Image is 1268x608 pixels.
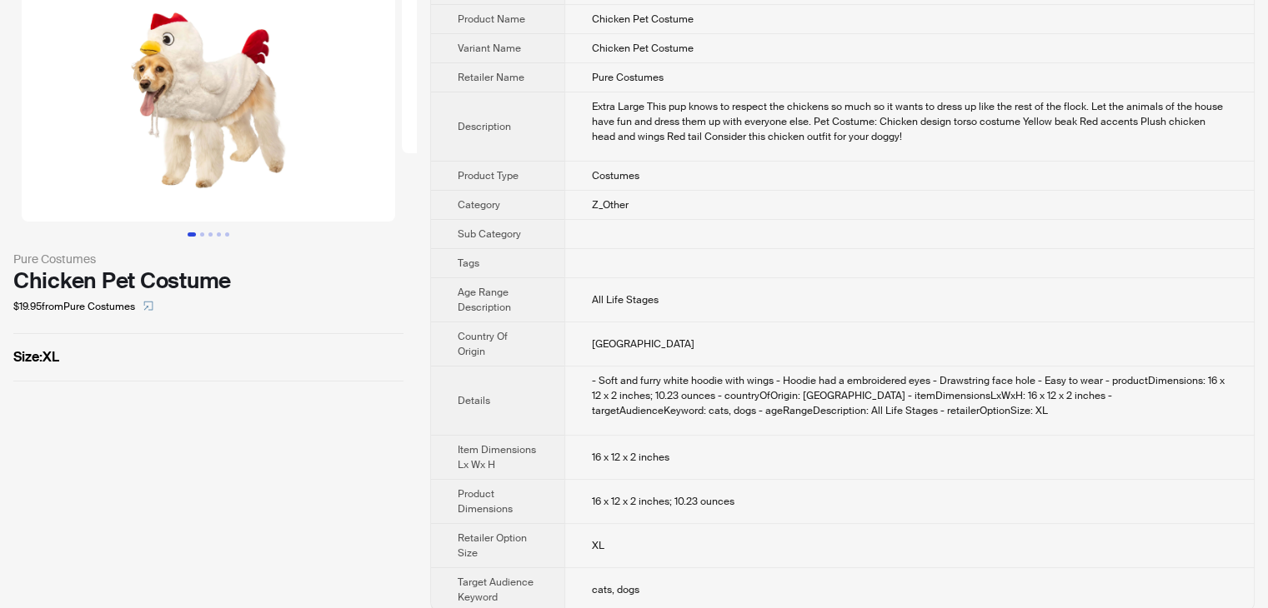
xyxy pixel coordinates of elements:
span: Pure Costumes [592,71,664,84]
span: cats, dogs [592,583,639,596]
span: select [143,301,153,311]
span: Product Name [458,12,525,26]
button: Go to slide 4 [217,232,221,237]
span: 16 x 12 x 2 inches [592,451,669,464]
span: Size : [13,348,43,366]
span: Product Type [458,169,519,182]
span: Variant Name [458,42,521,55]
span: Retailer Option Size [458,531,527,560]
span: Chicken Pet Costume [592,12,694,26]
span: Age Range Description [458,286,511,314]
div: - Soft and furry white hoodie with wings - Hoodie had a embroidered eyes - Drawstring face hole -... [592,373,1227,418]
span: Chicken Pet Costume [592,42,694,55]
span: Target Audience Keyword [458,576,534,604]
span: Item Dimensions Lx Wx H [458,443,536,471]
span: Description [458,120,511,133]
span: XL [592,539,604,552]
span: Category [458,198,500,212]
span: Retailer Name [458,71,524,84]
span: Tags [458,257,479,270]
span: All Life Stages [592,293,659,306]
div: $19.95 from Pure Costumes [13,293,403,320]
div: Chicken Pet Costume [13,268,403,293]
span: Product Dimensions [458,487,513,516]
button: Go to slide 5 [225,232,229,237]
button: Go to slide 3 [208,232,213,237]
span: Country Of Origin [458,330,508,358]
label: XL [13,347,403,367]
span: Costumes [592,169,639,182]
span: 16 x 12 x 2 inches; 10.23 ounces [592,495,734,508]
div: Extra Large This pup knows to respect the chickens so much so it wants to dress up like the rest ... [592,99,1227,144]
button: Go to slide 2 [200,232,204,237]
span: Z_Other [592,198,629,212]
div: Pure Costumes [13,250,403,268]
span: Details [458,394,490,407]
span: Sub Category [458,227,521,241]
button: Go to slide 1 [188,232,196,237]
span: [GEOGRAPHIC_DATA] [592,337,694,351]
